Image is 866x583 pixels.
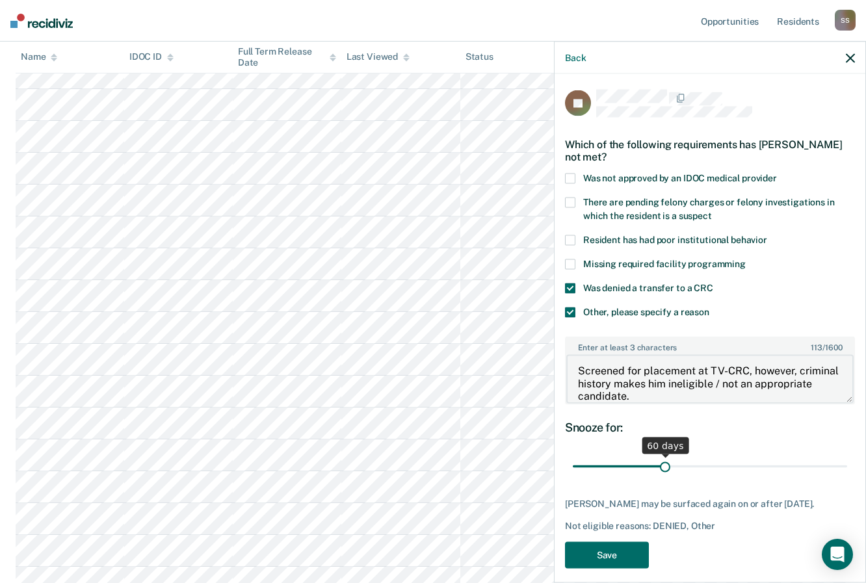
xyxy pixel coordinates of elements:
div: Full Term Release Date [238,46,336,68]
div: IDOC ID [129,52,174,63]
label: Enter at least 3 characters [566,338,854,352]
div: Snooze for: [565,420,855,434]
div: Open Intercom Messenger [822,539,853,570]
span: 113 [811,343,822,352]
div: Last Viewed [347,52,410,63]
div: 60 days [642,437,689,454]
span: Other, please specify a reason [583,307,709,317]
div: [PERSON_NAME] may be surfaced again on or after [DATE]. [565,499,855,510]
div: Not eligible reasons: DENIED, Other [565,521,855,532]
div: Which of the following requirements has [PERSON_NAME] not met? [565,127,855,173]
div: Name [21,52,57,63]
span: Missing required facility programming [583,259,746,269]
span: There are pending felony charges or felony investigations in which the resident is a suspect [583,197,835,221]
span: Was denied a transfer to a CRC [583,283,713,293]
div: Status [466,52,493,63]
div: S S [835,10,856,31]
textarea: Screened for placement at TV-CRC, however, criminal history makes him ineligible / not an appropr... [566,355,854,403]
span: / 1600 [811,343,842,352]
button: Save [565,541,649,568]
span: Resident has had poor institutional behavior [583,235,767,245]
img: Recidiviz [10,14,73,28]
button: Back [565,52,586,63]
span: Was not approved by an IDOC medical provider [583,173,777,183]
